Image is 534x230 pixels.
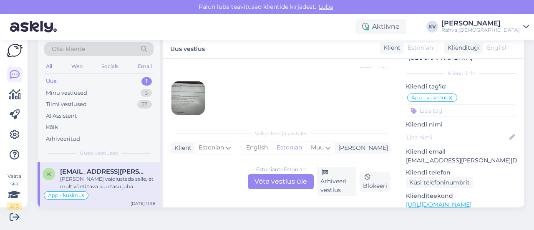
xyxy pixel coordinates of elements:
div: Võta vestlus üle [248,174,314,189]
span: Luba [316,3,335,10]
div: Klienditugi [444,43,480,52]
div: Vaata siia [7,172,22,210]
p: Kliendi nimi [406,120,517,129]
div: [DATE] 11:56 [131,200,155,207]
div: KV [426,21,438,33]
p: Kliendi tag'id [406,82,517,91]
div: Blokeeri [360,172,390,192]
span: Uued vestlused [80,149,118,157]
div: Web [70,61,84,72]
div: Küsi telefoninumbrit [406,177,473,188]
a: [URL][DOMAIN_NAME] [406,201,471,208]
span: English [487,43,509,52]
div: 2 / 3 [7,202,22,210]
div: Estonian [272,142,306,154]
input: Lisa nimi [406,133,508,142]
span: k [47,171,51,177]
span: Äpp - küsimus [48,193,84,198]
img: Askly Logo [7,44,23,57]
span: Estonian [199,143,224,152]
span: Äpp - küsimus [411,95,448,100]
div: AI Assistent [46,112,77,120]
div: Arhiveeritud [46,135,80,143]
div: [PERSON_NAME] vaidlustada selle, et mult võeti tava kuu tasu juba [PERSON_NAME] 14 päeva [60,175,155,190]
div: 3 [141,89,152,97]
p: [EMAIL_ADDRESS][PERSON_NAME][DOMAIN_NAME] [406,156,517,165]
span: kristel.andresen@gmail.com [60,168,147,175]
div: Kõik [46,123,58,131]
div: Kliendi info [406,70,517,77]
span: Estonian [408,43,433,52]
p: Kliendi telefon [406,168,517,177]
div: Minu vestlused [46,89,87,97]
div: Valige keel ja vastake [171,130,390,137]
div: Klient [380,43,400,52]
span: Muu [311,144,324,151]
div: Arhiveeri vestlus [317,167,356,196]
p: Kliendi email [406,147,517,156]
div: [PERSON_NAME] [441,20,520,27]
img: Attachment [171,81,205,115]
span: Otsi kliente [52,45,85,53]
div: Estonian to Estonian [256,166,306,173]
input: Lisa tag [406,104,517,117]
div: Tiimi vestlused [46,100,87,109]
a: [PERSON_NAME]Rahva [DEMOGRAPHIC_DATA] [441,20,529,33]
div: [PERSON_NAME] [335,144,388,152]
div: All [44,61,54,72]
span: 11:55 [174,115,205,121]
div: English [242,142,272,154]
div: Aktiivne [355,19,406,34]
label: Uus vestlus [170,42,205,53]
div: 37 [137,100,152,109]
div: Uus [46,77,57,86]
div: Email [136,61,154,72]
div: Klient [171,144,191,152]
div: Rahva [DEMOGRAPHIC_DATA] [441,27,520,33]
div: Socials [100,61,120,72]
p: Klienditeekond [406,192,517,200]
div: 1 [141,77,152,86]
